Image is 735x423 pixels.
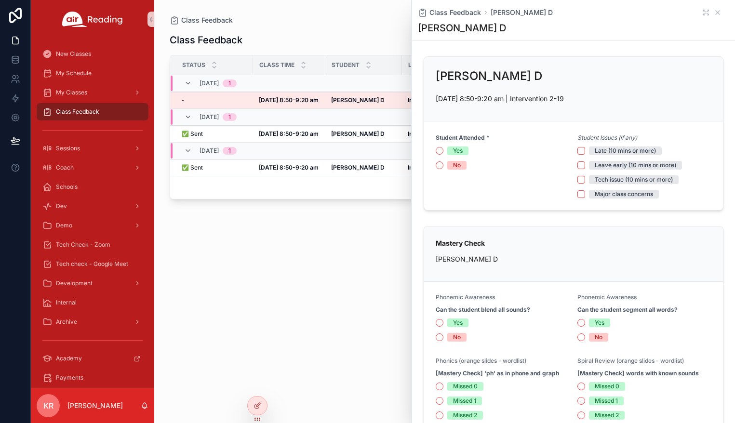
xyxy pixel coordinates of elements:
a: Archive [37,313,148,330]
a: Dev [37,198,148,215]
div: Leave early (10 mins or more) [595,161,676,170]
span: Archive [56,318,77,326]
strong: [Mastery Check] words with known sounds [577,370,699,377]
div: Missed 2 [595,411,619,420]
span: Development [56,279,93,287]
strong: Intervention 2-17 [408,164,454,171]
span: Class Feedback [56,108,99,116]
a: Academy [37,350,148,367]
span: - [182,96,185,104]
span: Phonemic Awareness [436,293,495,301]
strong: [Mastery Check] 'ph' as in phone and graph [436,370,559,377]
a: Demo [37,217,148,234]
span: Schools [56,183,78,191]
strong: Mastery Check [436,239,485,247]
a: My Classes [37,84,148,101]
strong: [PERSON_NAME] D [331,96,385,104]
strong: [DATE] 8:50-9:20 am [259,96,319,104]
span: My Classes [56,89,87,96]
em: Student Issues (if any) [577,134,637,142]
p: [PERSON_NAME] [67,401,123,410]
a: Class Feedback [170,15,233,25]
span: [DATE] [200,79,219,87]
div: Tech issue (10 mins or more) [595,175,673,184]
strong: Can the student segment all words? [577,306,678,314]
a: [PERSON_NAME] D [331,164,396,172]
span: [DATE] [200,113,219,121]
a: Intervention 2-17 [408,164,469,172]
a: My Schedule [37,65,148,82]
span: Phonemic Awareness [577,293,637,301]
span: Lesson [408,61,431,69]
a: Coach [37,159,148,176]
span: ✅ Sent [182,164,203,172]
div: Missed 0 [595,382,619,391]
span: Demo [56,222,72,229]
a: [PERSON_NAME] D [331,96,396,104]
a: [DATE] 8:50-9:20 am [259,130,320,138]
a: [PERSON_NAME] D [491,8,553,17]
strong: Student Attended * [436,134,490,142]
span: [DATE] [200,147,219,155]
div: Late (10 mins or more) [595,146,656,155]
span: Status [182,61,205,69]
a: Tech check - Google Meet [37,255,148,273]
strong: [DATE] 8:50-9:20 am [259,130,319,137]
strong: Intervention 2-18 (PM) [408,130,469,137]
span: Class Feedback [429,8,481,17]
a: Schools [37,178,148,196]
div: 1 [228,113,231,121]
a: [DATE] 8:50-9:20 am [259,164,320,172]
span: Phonics (orange slides - wordlist) [436,357,526,364]
div: No [595,333,602,342]
div: Missed 1 [595,397,618,405]
a: ✅ Sent [182,164,247,172]
h2: [PERSON_NAME] D [436,68,542,84]
strong: [PERSON_NAME] D [331,130,385,137]
span: Tech Check - Zoom [56,241,110,249]
div: No [453,333,461,342]
a: Class Feedback [418,8,481,17]
div: Yes [453,318,463,327]
span: Class Feedback [181,15,233,25]
strong: Can the student blend all sounds? [436,306,530,314]
a: Development [37,275,148,292]
img: App logo [62,12,123,27]
span: New Classes [56,50,91,58]
a: ✅ Sent [182,130,247,138]
span: My Schedule [56,69,92,77]
a: Tech Check - Zoom [37,236,148,253]
span: Spiral Review (orange slides - wordlist) [577,357,684,364]
p: [PERSON_NAME] D [436,254,711,264]
a: [PERSON_NAME] D [331,130,396,138]
div: Major class concerns [595,190,653,198]
a: Internal [37,294,148,311]
span: ✅ Sent [182,130,203,138]
a: [DATE] 8:50-9:20 am [259,96,320,104]
span: Student [332,61,360,69]
div: 1 [228,79,231,87]
span: Payments [56,374,83,382]
a: Payments [37,369,148,386]
span: Class Time [259,61,294,69]
div: No [453,161,461,170]
a: Class Feedback [37,103,148,120]
span: Tech check - Google Meet [56,260,128,268]
span: Dev [56,202,67,210]
div: Missed 0 [453,382,478,391]
span: Sessions [56,145,80,152]
span: Coach [56,164,74,172]
span: KR [43,400,53,411]
a: New Classes [37,45,148,63]
h1: [PERSON_NAME] D [418,21,506,35]
strong: [PERSON_NAME] D [331,164,385,171]
h1: Class Feedback [170,33,242,47]
a: - [182,96,247,104]
p: [DATE] 8:50-9:20 am | Intervention 2-19 [436,93,711,104]
div: Missed 1 [453,397,476,405]
span: Academy [56,355,82,362]
div: 1 [228,147,231,155]
div: Yes [595,318,604,327]
a: Intervention 2-18 (PM) [408,130,469,138]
